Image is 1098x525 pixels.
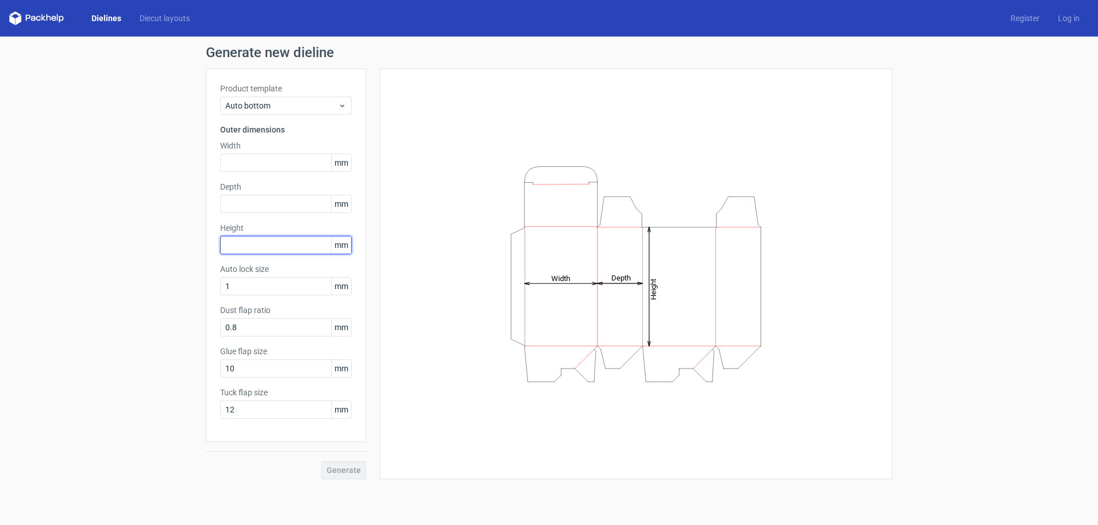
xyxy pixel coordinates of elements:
a: Dielines [82,13,130,24]
a: Register [1001,13,1049,24]
a: Diecut layouts [130,13,199,24]
label: Height [220,222,352,234]
span: mm [331,278,351,295]
span: mm [331,154,351,171]
span: mm [331,237,351,254]
span: mm [331,195,351,213]
label: Dust flap ratio [220,304,352,316]
label: Depth [220,181,352,193]
span: Auto bottom [225,100,338,111]
label: Glue flap size [220,346,352,357]
tspan: Depth [611,274,631,282]
tspan: Width [551,274,570,282]
h1: Generate new dieline [206,46,892,59]
h3: Outer dimensions [220,124,352,135]
span: mm [331,319,351,336]
label: Tuck flap size [220,387,352,398]
tspan: Height [649,278,658,299]
label: Width [220,140,352,151]
a: Log in [1049,13,1089,24]
span: mm [331,401,351,418]
span: mm [331,360,351,377]
label: Product template [220,83,352,94]
label: Auto lock size [220,263,352,275]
